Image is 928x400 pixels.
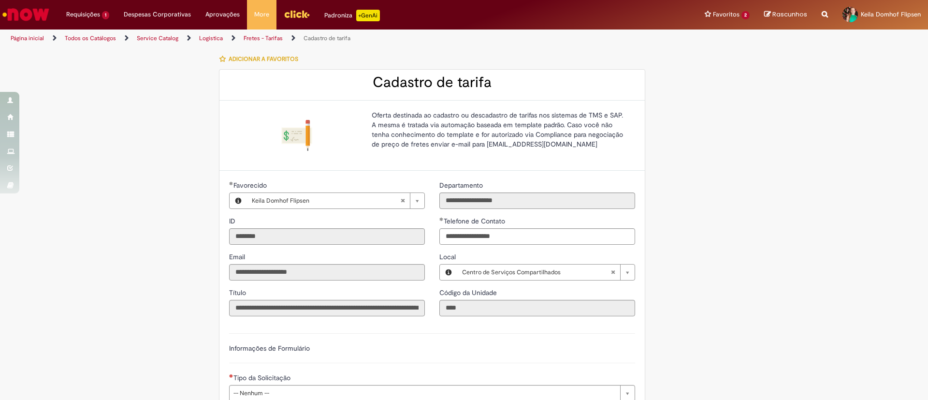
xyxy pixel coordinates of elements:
a: Cadastro de tarifa [304,34,350,42]
span: Somente leitura - Código da Unidade [439,288,499,297]
span: Keila Domhof Flipsen [252,193,400,208]
abbr: Limpar campo Favorecido [395,193,410,208]
span: Centro de Serviços Compartilhados [462,265,610,280]
span: Necessários - Favorecido [233,181,269,190]
img: click_logo_yellow_360x200.png [284,7,310,21]
img: ServiceNow [1,5,51,24]
h2: Cadastro de tarifa [229,74,635,90]
span: Somente leitura - Departamento [439,181,485,190]
abbr: Limpar campo Local [606,265,620,280]
span: Necessários [229,374,233,378]
label: Somente leitura - ID [229,216,237,226]
a: Service Catalog [137,34,178,42]
button: Adicionar a Favoritos [219,49,304,69]
div: Padroniza [324,10,380,21]
label: Somente leitura - Departamento [439,180,485,190]
a: Rascunhos [764,10,807,19]
span: Local [439,252,458,261]
span: 1 [102,11,109,19]
span: Somente leitura - Título [229,288,248,297]
p: Oferta destinada ao cadastro ou descadastro de tarifas nos sistemas de TMS e SAP. A mesma é trata... [372,110,628,149]
p: +GenAi [356,10,380,21]
span: Rascunhos [772,10,807,19]
a: Página inicial [11,34,44,42]
ul: Trilhas de página [7,30,611,47]
span: Tipo da Solicitação [233,373,292,382]
button: Favorecido, Visualizar este registro Keila Domhof Flipsen [230,193,247,208]
span: More [254,10,269,19]
label: Somente leitura - Código da Unidade [439,288,499,297]
input: Departamento [439,193,635,209]
a: Fretes - Tarifas [244,34,283,42]
span: 2 [741,11,750,19]
a: Centro de Serviços CompartilhadosLimpar campo Local [457,265,635,280]
span: Adicionar a Favoritos [229,55,298,63]
label: Informações de Formulário [229,344,310,353]
button: Local, Visualizar este registro Centro de Serviços Compartilhados [440,265,457,280]
span: Favoritos [713,10,739,19]
a: Logistica [199,34,223,42]
span: Obrigatório Preenchido [229,181,233,185]
label: Somente leitura - Email [229,252,247,262]
input: Título [229,300,425,316]
a: Todos os Catálogos [65,34,116,42]
span: Aprovações [205,10,240,19]
img: Cadastro de tarifa [281,120,312,151]
input: Telefone de Contato [439,228,635,245]
input: Email [229,264,425,281]
span: Keila Domhof Flipsen [861,10,921,18]
label: Somente leitura - Título [229,288,248,297]
input: Código da Unidade [439,300,635,316]
span: Telefone de Contato [444,217,507,225]
a: Keila Domhof FlipsenLimpar campo Favorecido [247,193,424,208]
span: Obrigatório Preenchido [439,217,444,221]
input: ID [229,228,425,245]
span: Somente leitura - ID [229,217,237,225]
span: Despesas Corporativas [124,10,191,19]
span: Requisições [66,10,100,19]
